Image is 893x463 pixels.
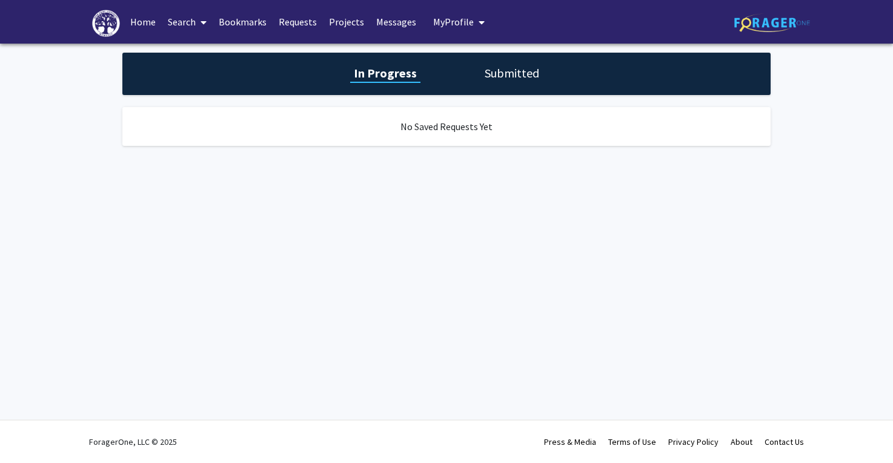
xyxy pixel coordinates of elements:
[765,436,804,447] a: Contact Us
[162,1,213,43] a: Search
[668,436,719,447] a: Privacy Policy
[370,1,422,43] a: Messages
[9,409,51,454] iframe: Chat
[213,1,273,43] a: Bookmarks
[731,436,752,447] a: About
[608,436,656,447] a: Terms of Use
[350,65,420,82] h1: In Progress
[323,1,370,43] a: Projects
[544,436,596,447] a: Press & Media
[273,1,323,43] a: Requests
[89,421,177,463] div: ForagerOne, LLC © 2025
[481,65,543,82] h1: Submitted
[734,13,810,32] img: ForagerOne Logo
[433,16,474,28] span: My Profile
[122,107,771,146] div: No Saved Requests Yet
[92,10,120,37] img: High Point University Logo
[124,1,162,43] a: Home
